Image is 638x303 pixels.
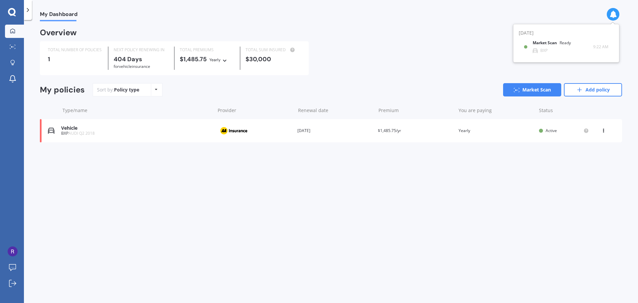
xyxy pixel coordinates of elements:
div: $30,000 [246,56,300,63]
div: Renewal date [298,107,373,114]
div: Ready [560,41,571,45]
div: Overview [40,29,77,36]
div: Status [539,107,589,114]
div: TOTAL NUMBER OF POLICIES [48,47,103,53]
div: [DATE] [297,127,372,134]
div: Policy type [114,86,139,93]
div: BXP [61,131,212,136]
span: for Vehicle insurance [114,64,150,69]
div: 1 [48,56,103,63]
b: Market Scan [533,41,560,45]
div: Vehicle [61,125,212,131]
div: TOTAL SUM INSURED [246,47,300,53]
div: BXP [540,48,548,53]
div: Provider [218,107,293,114]
span: Active [546,128,557,133]
div: My policies [40,85,85,95]
div: TOTAL PREMIUMS [180,47,235,53]
div: Premium [378,107,454,114]
div: $1,485.75 [180,56,235,63]
span: 9:22 AM [593,44,608,50]
a: Add policy [564,83,622,96]
div: You are paying [459,107,534,114]
span: AUDI Q2 2018 [68,130,95,136]
div: [DATE] [519,30,614,37]
b: 404 Days [114,55,142,63]
div: Yearly [459,127,534,134]
div: Type/name [62,107,212,114]
a: Market Scan [503,83,561,96]
div: Yearly [209,57,221,63]
img: ACg8ocKhCl-slDeIoMVJw8TFSPwo50QQhGJweD-Ol-aPDZhGsthtXg=s96-c [8,246,18,256]
img: AA [217,124,250,137]
span: $1,485.75/yr [378,128,401,133]
span: My Dashboard [40,11,77,20]
div: NEXT POLICY RENEWING IN [114,47,168,53]
div: Sort by: [97,86,139,93]
img: Vehicle [48,127,54,134]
